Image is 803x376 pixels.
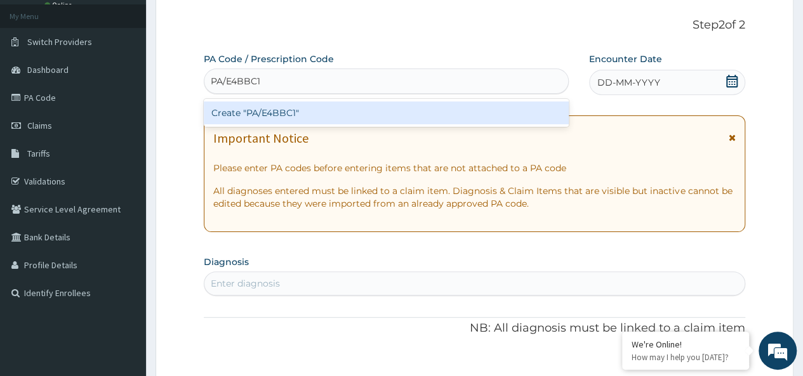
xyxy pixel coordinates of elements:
[66,71,213,88] div: Chat with us now
[204,320,745,337] p: NB: All diagnosis must be linked to a claim item
[632,352,740,363] p: How may I help you today?
[74,109,175,237] span: We're online!
[27,64,69,75] span: Dashboard
[27,120,52,131] span: Claims
[23,63,51,95] img: d_794563401_company_1708531726252_794563401
[213,185,736,210] p: All diagnoses entered must be linked to a claim item. Diagnosis & Claim Items that are visible bu...
[204,256,249,268] label: Diagnosis
[589,53,662,65] label: Encounter Date
[632,339,740,350] div: We're Online!
[27,36,92,48] span: Switch Providers
[44,1,75,10] a: Online
[213,162,736,174] p: Please enter PA codes before entering items that are not attached to a PA code
[204,101,568,124] div: Create "PA/E4BBC1"
[27,148,50,159] span: Tariffs
[211,277,280,290] div: Enter diagnosis
[204,18,745,32] p: Step 2 of 2
[208,6,239,37] div: Minimize live chat window
[204,53,334,65] label: PA Code / Prescription Code
[213,131,309,145] h1: Important Notice
[597,76,660,89] span: DD-MM-YYYY
[6,245,242,290] textarea: Type your message and hit 'Enter'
